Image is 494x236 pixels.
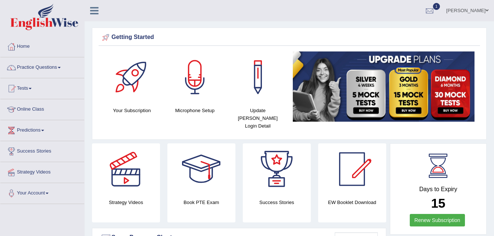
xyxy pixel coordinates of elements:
h4: Days to Expiry [398,186,478,193]
a: Predictions [0,120,84,139]
h4: Book PTE Exam [167,199,235,206]
h4: Success Stories [243,199,311,206]
a: Practice Questions [0,57,84,76]
a: Home [0,36,84,55]
a: Online Class [0,99,84,118]
h4: Your Subscription [104,107,160,114]
h4: EW Booklet Download [318,199,386,206]
a: Success Stories [0,141,84,160]
div: Getting Started [100,32,478,43]
a: Tests [0,78,84,97]
img: small5.jpg [293,51,475,122]
h4: Update [PERSON_NAME] Login Detail [230,107,285,130]
span: 1 [433,3,440,10]
h4: Microphone Setup [167,107,223,114]
b: 15 [431,196,445,210]
a: Your Account [0,183,84,201]
h4: Strategy Videos [92,199,160,206]
a: Renew Subscription [410,214,465,226]
a: Strategy Videos [0,162,84,180]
